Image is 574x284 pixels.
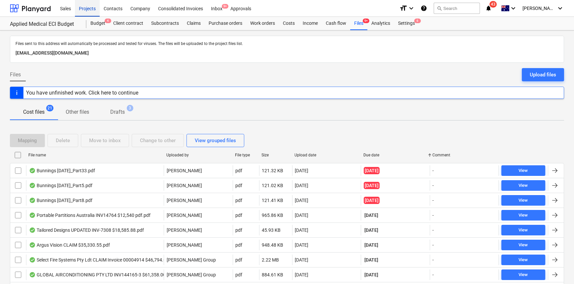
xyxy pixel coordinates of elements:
div: OCR finished [29,183,36,188]
p: [PERSON_NAME] Group [167,271,216,278]
div: Tailored Designs UPDATED INV-7308 $18,585.88.pdf [29,227,144,233]
span: 9+ [363,19,369,23]
div: View [519,226,528,234]
i: keyboard_arrow_down [556,4,564,12]
div: View [519,256,528,264]
a: Settings6 [394,17,419,30]
div: - [433,198,434,203]
span: 43 [490,1,497,8]
div: Uploaded by [166,153,230,157]
div: - [433,213,434,218]
div: OCR finished [29,198,36,203]
button: View [501,165,545,176]
div: View grouped files [195,136,236,145]
span: Files [10,71,21,79]
div: [DATE] [295,168,309,173]
div: - [433,257,434,263]
div: 965.86 KB [262,213,284,218]
span: [DATE] [364,212,379,219]
div: View [519,212,528,219]
div: Bunnings [DATE]_Part8.pdf [29,198,92,203]
div: File name [28,153,161,157]
a: Client contract [109,17,147,30]
span: [DATE] [364,167,380,174]
div: 45.93 KB [262,227,281,233]
span: 3 [127,105,133,111]
span: [DATE] [364,271,379,278]
i: Knowledge base [421,4,427,12]
div: Upload date [295,153,358,157]
button: View [501,180,545,191]
div: View [519,167,528,175]
span: [DATE] [364,257,379,263]
span: [DATE] [364,242,379,248]
div: View [519,182,528,189]
div: You have unfinished work. Click here to continue [26,90,138,96]
p: Other files [66,108,89,116]
div: OCR finished [29,168,36,173]
a: Analytics [367,17,394,30]
div: Select Fire Systems Pty Ldt CLAIM Invoice 00004914 $46,794.00.pdf [29,257,177,263]
button: View [501,240,545,250]
button: View [501,255,545,265]
button: View [501,225,545,235]
div: File type [235,153,256,157]
div: GLOBAL AIRCONDITIONING PTY LTD INV144165-3 $61,358.00.pdf [29,272,174,277]
span: [DATE] [364,227,379,233]
span: [DATE] [364,182,380,189]
div: Portable Partitions Australia INV14764 $12,540 pdf.pdf [29,213,151,218]
span: 4 [105,19,111,23]
div: Argus Vision CLAIM $35,330.55.pdf [29,242,110,248]
i: notifications [485,4,492,12]
a: Subcontracts [147,17,183,30]
div: Settings [394,17,419,30]
span: search [437,6,442,11]
div: Purchase orders [205,17,246,30]
div: Budget [86,17,109,30]
a: Cash flow [322,17,350,30]
div: 121.41 KB [262,198,284,203]
div: OCR finished [29,272,36,277]
p: Files sent to this address will automatically be processed and tested for viruses. The files will... [16,41,558,47]
a: Claims [183,17,205,30]
div: Upload files [530,70,556,79]
div: View [519,241,528,249]
p: Drafts [110,108,125,116]
span: 6 [414,19,421,23]
button: View [501,195,545,206]
div: Files [350,17,367,30]
a: Income [299,17,322,30]
div: pdf [236,272,243,277]
div: OCR finished [29,227,36,233]
p: [PERSON_NAME] [167,212,202,219]
iframe: Chat Widget [541,252,574,284]
div: [DATE] [295,198,309,203]
i: keyboard_arrow_down [407,4,415,12]
div: pdf [236,242,243,248]
a: Work orders [246,17,279,30]
div: [DATE] [295,242,309,248]
div: [DATE] [295,227,309,233]
div: 121.02 KB [262,183,284,188]
p: [EMAIL_ADDRESS][DOMAIN_NAME] [16,49,558,57]
div: Due date [363,153,427,157]
div: OCR finished [29,257,36,263]
div: [DATE] [295,213,309,218]
div: Bunnings [DATE]_Part5.pdf [29,183,92,188]
div: Costs [279,17,299,30]
div: pdf [236,183,243,188]
div: - [433,183,434,188]
div: [DATE] [295,272,309,277]
span: [PERSON_NAME] [523,6,556,11]
div: Comment [432,153,496,157]
a: Budget4 [86,17,109,30]
div: 884.61 KB [262,272,284,277]
div: 2.22 MB [262,257,279,263]
button: Search [434,3,480,14]
div: - [433,227,434,233]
